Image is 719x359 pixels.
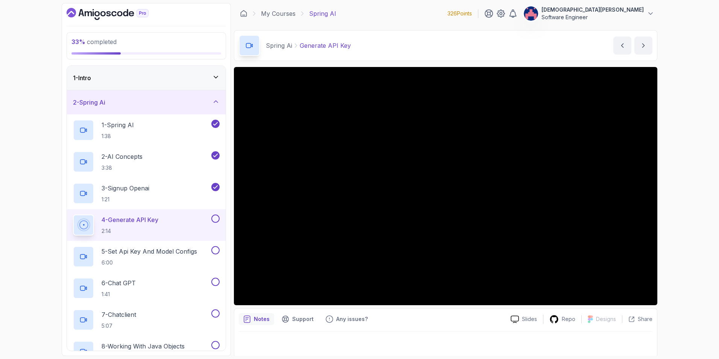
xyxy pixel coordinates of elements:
button: 2-Spring Ai [67,90,226,114]
p: Repo [562,315,575,323]
p: Spring AI [309,9,336,18]
button: Share [622,315,652,323]
p: 1:21 [102,196,149,203]
button: 5-Set Api Key And Model Configs6:00 [73,246,220,267]
p: 4 - Generate API Key [102,215,158,224]
a: Slides [505,315,543,323]
a: Dashboard [240,10,247,17]
button: 6-Chat GPT1:41 [73,278,220,299]
p: 1:38 [102,132,134,140]
a: My Courses [261,9,296,18]
p: Any issues? [336,315,368,323]
p: [DEMOGRAPHIC_DATA][PERSON_NAME] [542,6,644,14]
img: user profile image [524,6,538,21]
iframe: 4 - Generate API Key [234,67,657,305]
h3: 1 - Intro [73,73,91,82]
p: 326 Points [447,10,472,17]
p: Software Engineer [542,14,644,21]
p: Notes [254,315,270,323]
button: 3-Signup Openai1:21 [73,183,220,204]
p: 3 - Signup Openai [102,184,149,193]
p: 1 - Spring AI [102,120,134,129]
p: Designs [596,315,616,323]
p: 1:41 [102,291,136,298]
p: 6:00 [102,259,197,266]
p: 5 - Set Api Key And Model Configs [102,247,197,256]
p: 3:38 [102,164,143,172]
p: Generate API Key [300,41,351,50]
button: 2-AI Concepts3:38 [73,151,220,172]
p: 5:07 [102,322,136,330]
button: next content [634,37,652,55]
p: Share [638,315,652,323]
p: Support [292,315,314,323]
h3: 2 - Spring Ai [73,98,105,107]
p: 8 - Working With Java Objects [102,342,185,351]
p: 6 - Chat GPT [102,278,136,288]
button: Feedback button [321,313,372,325]
button: Support button [277,313,318,325]
a: Repo [543,315,581,324]
p: 7 - Chatclient [102,310,136,319]
span: completed [71,38,117,46]
p: 2:14 [102,227,158,235]
button: 1-Spring AI1:38 [73,120,220,141]
p: Spring Ai [266,41,292,50]
button: previous content [613,37,631,55]
p: Slides [522,315,537,323]
button: 1-Intro [67,66,226,90]
span: 33 % [71,38,85,46]
button: 7-Chatclient5:07 [73,309,220,330]
p: 2 - AI Concepts [102,152,143,161]
button: notes button [239,313,274,325]
button: 4-Generate API Key2:14 [73,214,220,236]
button: user profile image[DEMOGRAPHIC_DATA][PERSON_NAME]Software Engineer [523,6,654,21]
a: Dashboard [67,8,166,20]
